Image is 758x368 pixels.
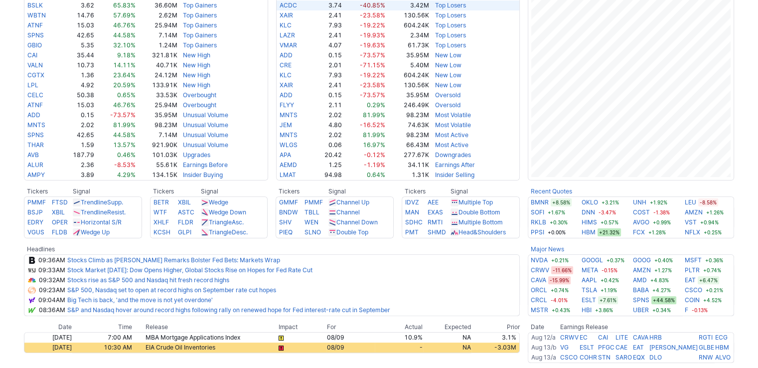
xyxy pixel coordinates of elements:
[280,131,298,139] a: MNTS
[312,30,342,40] td: 2.41
[582,255,603,265] a: GOOGL
[633,265,651,275] a: AMZN
[386,20,429,30] td: 604.24K
[280,1,297,9] a: ACDC
[428,208,443,216] a: EXAS
[312,110,342,120] td: 2.02
[113,41,136,49] span: 32.10%
[531,207,544,217] a: SOFI
[715,354,731,361] a: ALVO
[685,255,702,265] a: MSFT
[715,344,729,351] a: HBM
[183,31,217,39] a: Top Gainers
[360,121,385,129] span: -16.52%
[582,197,598,207] a: OKLO
[633,285,649,295] a: BABA
[153,218,169,226] a: XHLF
[435,151,471,159] a: Downgrades
[405,208,419,216] a: MAN
[363,111,385,119] span: 81.99%
[435,11,466,19] a: Top Losers
[153,198,169,206] a: BETR
[615,354,632,361] a: SARO
[27,171,45,179] a: AMPY
[183,171,223,179] a: Insider Buying
[386,90,429,100] td: 35.95M
[386,110,429,120] td: 98.23M
[360,1,385,9] span: -40.85%
[435,161,475,169] a: Earnings After
[715,334,728,341] a: ECG
[531,187,572,195] b: Recent Quotes
[59,10,95,20] td: 14.76
[386,10,429,20] td: 130.56K
[183,161,228,169] a: Earnings Before
[183,21,217,29] a: Top Gainers
[435,81,461,89] a: New Low
[59,100,95,110] td: 15.03
[336,198,369,206] a: Channel Up
[312,70,342,80] td: 7.93
[67,276,229,284] a: Stocks rise as S&P 500 and Nasdaq hit fresh record highs
[178,208,194,216] a: ASTC
[531,275,546,285] a: CAVA
[178,198,191,206] a: XBIL
[582,285,597,295] a: TSLA
[633,344,644,351] a: EAT
[633,217,649,227] a: AVGO
[59,70,95,80] td: 1.36
[531,197,549,207] a: BMNR
[136,120,177,130] td: 98.23M
[582,295,596,305] a: ESLT
[59,40,95,50] td: 5.35
[312,90,342,100] td: 0.15
[279,218,292,226] a: SHV
[183,111,228,119] a: Unusual Volume
[360,41,385,49] span: -19.63%
[136,90,177,100] td: 33.53K
[531,255,548,265] a: NVDA
[117,151,136,159] span: 0.46%
[336,208,360,216] a: Channel
[531,245,564,253] a: Major News
[183,71,210,79] a: New High
[136,70,177,80] td: 24.12M
[280,21,292,29] a: KLC
[59,120,95,130] td: 2.02
[435,31,466,39] a: Top Losers
[59,110,95,120] td: 0.15
[183,61,210,69] a: New High
[386,140,429,150] td: 66.43M
[531,217,546,227] a: RKLB
[59,150,95,160] td: 187.79
[183,11,217,19] a: Top Gainers
[435,131,468,139] a: Most Active
[136,110,177,120] td: 35.95M
[582,265,598,275] a: META
[280,31,295,39] a: LAZR
[280,171,296,179] a: LMAT
[598,334,608,341] a: CAI
[360,51,385,59] span: -73.57%
[304,198,323,206] a: PMMF
[531,295,547,305] a: CRCL
[386,120,429,130] td: 74.63K
[405,198,419,206] a: IDVZ
[633,275,647,285] a: AMD
[27,101,43,109] a: ATNF
[232,218,244,226] span: Asc.
[336,228,368,236] a: Double Top
[183,51,210,59] a: New High
[615,344,627,351] a: CAE
[27,41,42,49] a: GBIO
[649,344,698,351] a: [PERSON_NAME]
[598,344,614,351] a: PFGC
[435,91,460,99] a: Oversold
[458,198,493,206] a: Multiple Top
[435,51,461,59] a: New Low
[81,218,122,226] a: Horizontal S/R
[279,208,298,216] a: BNDW
[386,0,429,10] td: 3.42M
[280,71,292,79] a: KLC
[59,50,95,60] td: 35.44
